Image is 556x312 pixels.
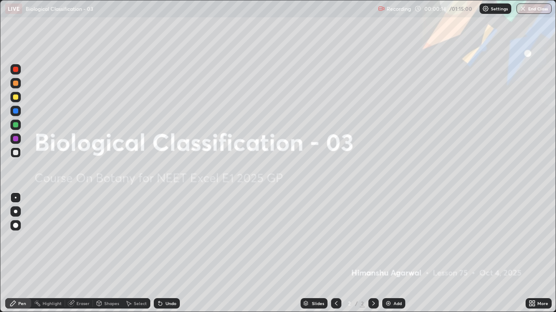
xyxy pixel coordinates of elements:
div: More [537,301,548,305]
img: end-class-cross [520,5,526,12]
p: Biological Classification - 03 [26,5,93,12]
div: Pen [18,301,26,305]
div: Shapes [104,301,119,305]
div: Undo [165,301,176,305]
p: Settings [491,6,508,11]
img: recording.375f2c34.svg [378,5,385,12]
p: LIVE [8,5,20,12]
div: 2 [345,301,354,306]
div: / [355,301,358,306]
img: add-slide-button [385,300,392,307]
p: Recording [387,6,411,12]
div: Add [394,301,402,305]
div: Slides [312,301,324,305]
div: Select [134,301,147,305]
div: 2 [360,299,365,307]
button: End Class [516,3,552,14]
img: class-settings-icons [482,5,489,12]
div: Highlight [43,301,62,305]
div: Eraser [76,301,89,305]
